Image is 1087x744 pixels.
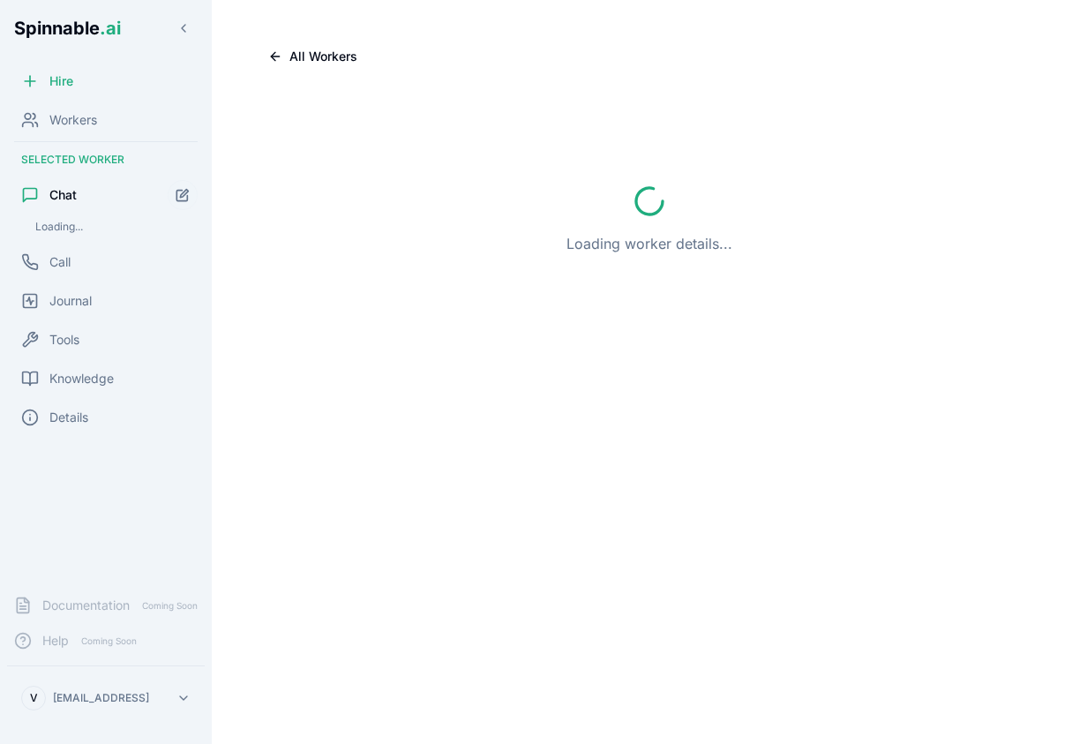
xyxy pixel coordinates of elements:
span: Documentation [42,597,130,614]
button: V[EMAIL_ADDRESS] [14,680,198,716]
button: Start new chat [168,180,198,210]
span: .ai [100,18,121,39]
span: Workers [49,111,97,129]
span: Coming Soon [76,633,142,650]
span: Tools [49,331,79,349]
button: All Workers [254,42,371,71]
p: [EMAIL_ADDRESS] [53,691,149,705]
span: Hire [49,72,73,90]
span: Journal [49,292,92,310]
span: Coming Soon [137,597,203,614]
span: Details [49,409,88,426]
p: Loading worker details... [566,233,732,254]
span: Help [42,632,69,650]
span: Chat [49,186,77,204]
div: Loading... [28,216,198,237]
span: V [30,691,38,705]
div: Selected Worker [7,146,205,174]
span: Knowledge [49,370,114,387]
span: Spinnable [14,18,121,39]
span: Call [49,253,71,271]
